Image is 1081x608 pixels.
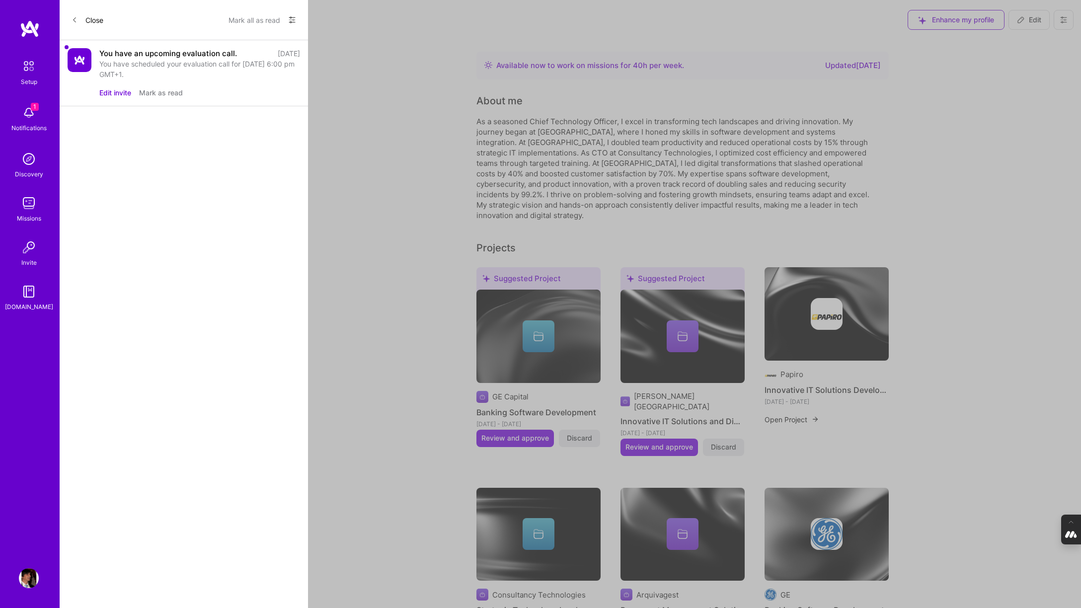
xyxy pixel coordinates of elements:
[19,149,39,169] img: discovery
[19,282,39,302] img: guide book
[20,20,40,38] img: logo
[278,48,300,59] div: [DATE]
[21,257,37,268] div: Invite
[19,193,39,213] img: teamwork
[68,48,91,72] img: Company Logo
[19,568,39,588] img: User Avatar
[16,568,41,588] a: User Avatar
[99,87,131,98] button: Edit invite
[17,213,41,224] div: Missions
[19,237,39,257] img: Invite
[21,76,37,87] div: Setup
[72,12,103,28] button: Close
[99,59,300,79] div: You have scheduled your evaluation call for [DATE] 6:00 pm GMT+1.
[99,48,237,59] div: You have an upcoming evaluation call.
[15,169,43,179] div: Discovery
[139,87,183,98] button: Mark as read
[229,12,280,28] button: Mark all as read
[18,56,39,76] img: setup
[5,302,53,312] div: [DOMAIN_NAME]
